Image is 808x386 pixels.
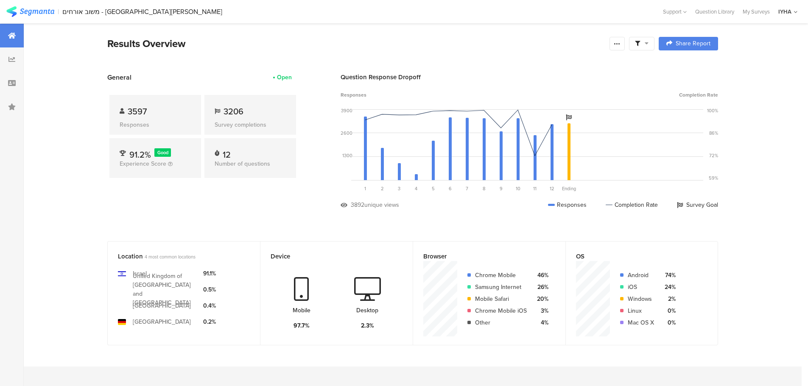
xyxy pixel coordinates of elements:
div: iOS [628,283,654,292]
div: 26% [534,283,548,292]
div: [GEOGRAPHIC_DATA] [133,301,191,310]
div: IYHA [778,8,791,16]
div: Windows [628,294,654,303]
div: Samsung Internet [475,283,527,292]
div: 100% [707,107,718,114]
div: 24% [661,283,676,292]
a: My Surveys [738,8,774,16]
span: 3206 [224,105,243,118]
div: 46% [534,271,548,280]
span: Good [157,149,168,156]
span: 4 most common locations [145,253,196,260]
span: 91.2% [129,148,151,161]
div: 2% [661,294,676,303]
div: 74% [661,271,676,280]
span: 6 [449,185,452,192]
i: Survey Goal [566,114,572,120]
div: 1300 [342,152,352,159]
div: Android [628,271,654,280]
div: 12 [223,148,231,157]
div: Mac OS X [628,318,654,327]
div: 4% [534,318,548,327]
div: [GEOGRAPHIC_DATA] [133,317,191,326]
span: 7 [466,185,468,192]
div: Open [277,73,292,82]
span: Share Report [676,41,710,47]
div: 72% [709,152,718,159]
span: Experience Score [120,159,166,168]
div: | [58,7,59,17]
div: Ending [560,185,577,192]
div: 3892 [351,200,364,209]
div: Chrome Mobile iOS [475,306,527,315]
div: Responses [120,120,191,129]
div: Mobile [293,306,310,315]
span: 12 [550,185,554,192]
div: Support [663,5,687,18]
div: Other [475,318,527,327]
div: OS [576,252,693,261]
span: 2 [381,185,384,192]
span: 3597 [128,105,147,118]
span: 4 [415,185,417,192]
div: United Kingdom of [GEOGRAPHIC_DATA] and [GEOGRAPHIC_DATA] [133,272,196,307]
span: Number of questions [215,159,270,168]
div: 0.5% [203,285,216,294]
div: Location [118,252,236,261]
div: Survey Goal [677,200,718,209]
div: Results Overview [107,36,605,51]
div: 20% [534,294,548,303]
span: 9 [500,185,503,192]
div: Device [271,252,389,261]
div: 86% [709,130,718,136]
div: 2.3% [361,321,374,330]
span: 3 [398,185,400,192]
div: Survey completions [215,120,286,129]
div: 59% [709,175,718,181]
div: 3900 [341,107,352,114]
div: Desktop [356,306,378,315]
span: 1 [364,185,366,192]
div: 0% [661,318,676,327]
div: Mobile Safari [475,294,527,303]
div: 0.4% [203,301,216,310]
div: 0.2% [203,317,216,326]
span: 5 [432,185,435,192]
span: Responses [341,91,366,99]
div: 3% [534,306,548,315]
span: 11 [533,185,537,192]
div: 2600 [341,130,352,136]
div: 97.7% [294,321,310,330]
div: Browser [423,252,541,261]
div: 0% [661,306,676,315]
span: 8 [483,185,485,192]
div: 91.1% [203,269,216,278]
div: Question Response Dropoff [341,72,718,82]
img: segmanta logo [6,6,54,17]
a: Question Library [691,8,738,16]
div: Completion Rate [606,200,658,209]
div: Responses [548,200,587,209]
span: Completion Rate [679,91,718,99]
div: Chrome Mobile [475,271,527,280]
div: unique views [364,200,399,209]
div: Linux [628,306,654,315]
div: משוב אורחים - [GEOGRAPHIC_DATA][PERSON_NAME] [62,8,222,16]
span: General [107,72,131,82]
div: Israel [133,269,147,278]
span: 10 [516,185,520,192]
